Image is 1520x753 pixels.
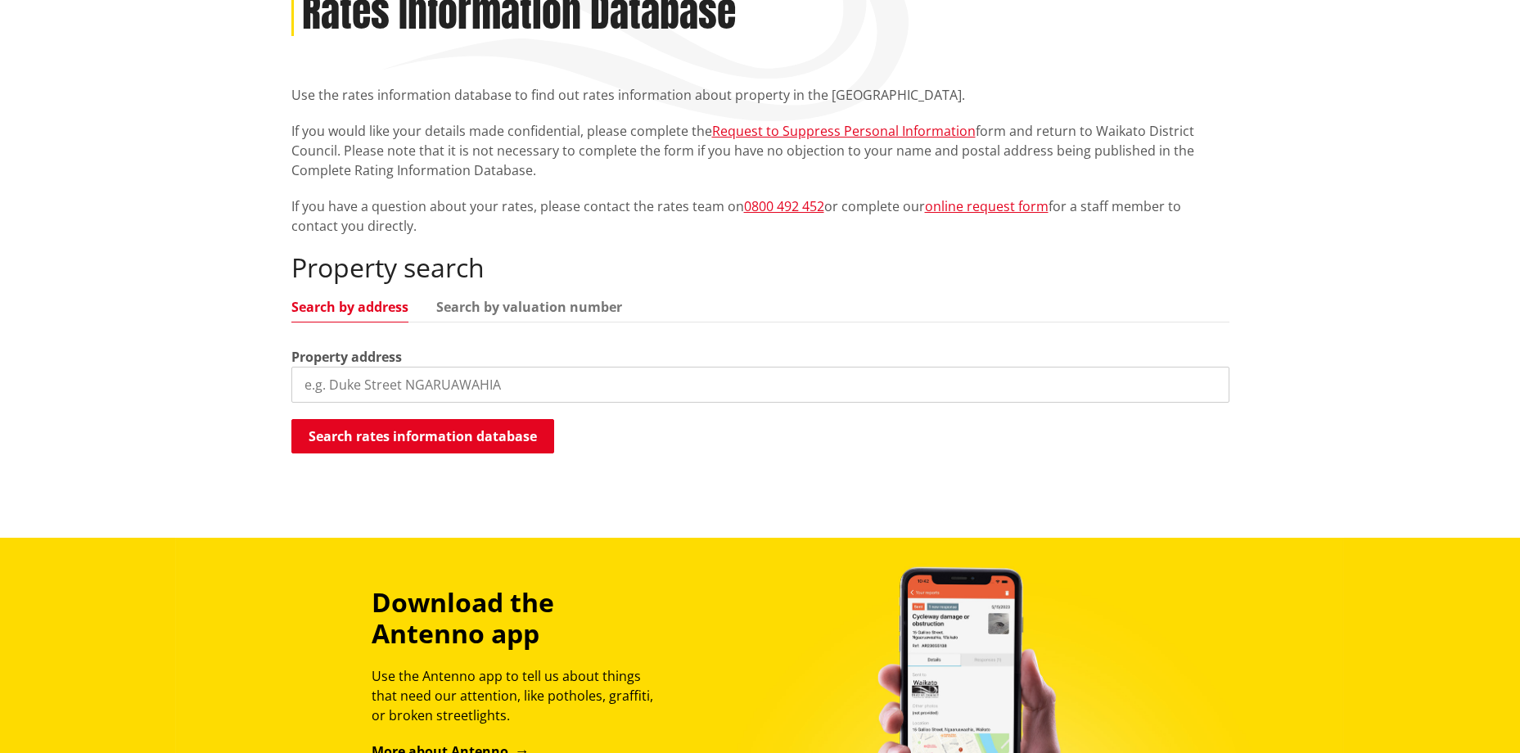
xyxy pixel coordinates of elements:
h3: Download the Antenno app [372,587,668,650]
a: Search by address [291,300,408,313]
iframe: Messenger Launcher [1445,684,1504,743]
p: Use the Antenno app to tell us about things that need our attention, like potholes, graffiti, or ... [372,666,668,725]
p: If you would like your details made confidential, please complete the form and return to Waikato ... [291,121,1229,180]
p: Use the rates information database to find out rates information about property in the [GEOGRAPHI... [291,85,1229,105]
h2: Property search [291,252,1229,283]
a: Search by valuation number [436,300,622,313]
label: Property address [291,347,402,367]
p: If you have a question about your rates, please contact the rates team on or complete our for a s... [291,196,1229,236]
a: 0800 492 452 [744,197,824,215]
a: Request to Suppress Personal Information [712,122,976,140]
input: e.g. Duke Street NGARUAWAHIA [291,367,1229,403]
button: Search rates information database [291,419,554,453]
a: online request form [925,197,1049,215]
